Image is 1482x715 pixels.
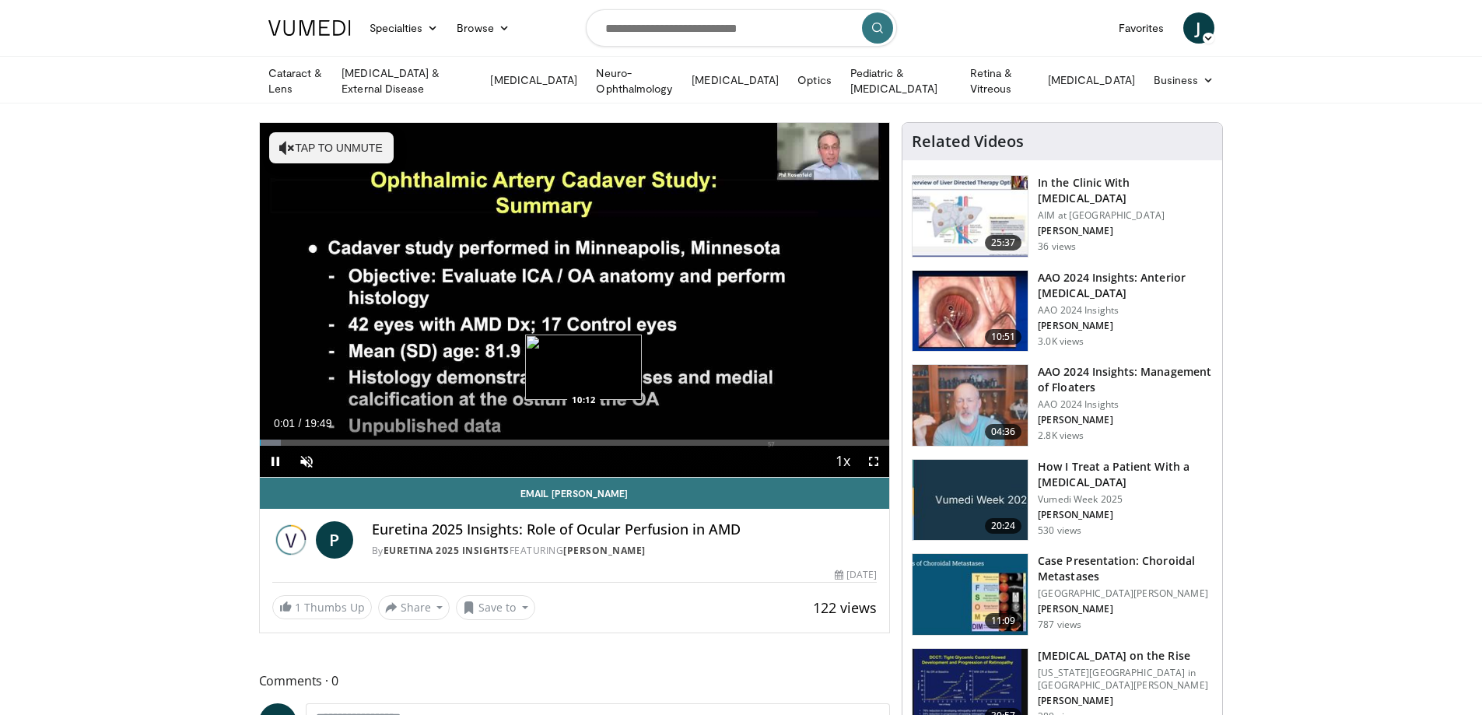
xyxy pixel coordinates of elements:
a: 04:36 AAO 2024 Insights: Management of Floaters AAO 2024 Insights [PERSON_NAME] 2.8K views [912,364,1213,447]
p: AAO 2024 Insights [1038,398,1213,411]
p: [PERSON_NAME] [1038,225,1213,237]
button: Unmute [291,446,322,477]
span: 11:09 [985,613,1022,629]
button: Pause [260,446,291,477]
a: J [1183,12,1214,44]
input: Search topics, interventions [586,9,897,47]
h3: [MEDICAL_DATA] on the Rise [1038,648,1213,664]
span: 19:49 [304,417,331,429]
span: Comments 0 [259,671,891,691]
a: Cataract & Lens [259,65,333,96]
p: [US_STATE][GEOGRAPHIC_DATA] in [GEOGRAPHIC_DATA][PERSON_NAME] [1038,667,1213,692]
span: 20:24 [985,518,1022,534]
a: [MEDICAL_DATA] [1039,65,1144,96]
a: Browse [447,12,519,44]
a: [MEDICAL_DATA] [481,65,587,96]
span: 10:51 [985,329,1022,345]
button: Tap to unmute [269,132,394,163]
a: Optics [788,65,840,96]
h3: In the Clinic With [MEDICAL_DATA] [1038,175,1213,206]
p: [PERSON_NAME] [1038,414,1213,426]
img: 79b7ca61-ab04-43f8-89ee-10b6a48a0462.150x105_q85_crop-smart_upscale.jpg [913,176,1028,257]
p: [GEOGRAPHIC_DATA][PERSON_NAME] [1038,587,1213,600]
span: 1 [295,600,301,615]
img: 02d29458-18ce-4e7f-be78-7423ab9bdffd.jpg.150x105_q85_crop-smart_upscale.jpg [913,460,1028,541]
p: [PERSON_NAME] [1038,320,1213,332]
a: Email [PERSON_NAME] [260,478,890,509]
a: Euretina 2025 Insights [384,544,510,557]
p: 787 views [1038,619,1081,631]
img: fd942f01-32bb-45af-b226-b96b538a46e6.150x105_q85_crop-smart_upscale.jpg [913,271,1028,352]
a: Pediatric & [MEDICAL_DATA] [841,65,961,96]
button: Playback Rate [827,446,858,477]
p: AIM at [GEOGRAPHIC_DATA] [1038,209,1213,222]
span: 0:01 [274,417,295,429]
h3: Case Presentation: Choroidal Metastases [1038,553,1213,584]
span: / [299,417,302,429]
a: Favorites [1109,12,1174,44]
h4: Related Videos [912,132,1024,151]
p: 530 views [1038,524,1081,537]
p: 2.8K views [1038,429,1084,442]
a: 20:24 How I Treat a Patient With a [MEDICAL_DATA] Vumedi Week 2025 [PERSON_NAME] 530 views [912,459,1213,542]
p: [PERSON_NAME] [1038,509,1213,521]
h3: How I Treat a Patient With a [MEDICAL_DATA] [1038,459,1213,490]
a: 1 Thumbs Up [272,595,372,619]
img: Euretina 2025 Insights [272,521,310,559]
button: Share [378,595,450,620]
img: 9cedd946-ce28-4f52-ae10-6f6d7f6f31c7.150x105_q85_crop-smart_upscale.jpg [913,554,1028,635]
p: AAO 2024 Insights [1038,304,1213,317]
p: [PERSON_NAME] [1038,695,1213,707]
button: Fullscreen [858,446,889,477]
div: By FEATURING [372,544,878,558]
img: 8e655e61-78ac-4b3e-a4e7-f43113671c25.150x105_q85_crop-smart_upscale.jpg [913,365,1028,446]
h3: AAO 2024 Insights: Anterior [MEDICAL_DATA] [1038,270,1213,301]
p: 3.0K views [1038,335,1084,348]
img: image.jpeg [525,335,642,400]
a: P [316,521,353,559]
span: 122 views [813,598,877,617]
a: 11:09 Case Presentation: Choroidal Metastases [GEOGRAPHIC_DATA][PERSON_NAME] [PERSON_NAME] 787 views [912,553,1213,636]
a: Retina & Vitreous [961,65,1039,96]
div: Progress Bar [260,440,890,446]
a: 25:37 In the Clinic With [MEDICAL_DATA] AIM at [GEOGRAPHIC_DATA] [PERSON_NAME] 36 views [912,175,1213,258]
h4: Euretina 2025 Insights: Role of Ocular Perfusion in AMD [372,521,878,538]
a: [MEDICAL_DATA] & External Disease [332,65,481,96]
button: Save to [456,595,535,620]
a: Business [1144,65,1224,96]
div: [DATE] [835,568,877,582]
p: 36 views [1038,240,1076,253]
span: 25:37 [985,235,1022,251]
p: Vumedi Week 2025 [1038,493,1213,506]
span: 04:36 [985,424,1022,440]
img: VuMedi Logo [268,20,351,36]
a: [MEDICAL_DATA] [682,65,788,96]
h3: AAO 2024 Insights: Management of Floaters [1038,364,1213,395]
a: Specialties [360,12,448,44]
video-js: Video Player [260,123,890,478]
a: Neuro-Ophthalmology [587,65,682,96]
a: 10:51 AAO 2024 Insights: Anterior [MEDICAL_DATA] AAO 2024 Insights [PERSON_NAME] 3.0K views [912,270,1213,352]
p: [PERSON_NAME] [1038,603,1213,615]
a: [PERSON_NAME] [563,544,646,557]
